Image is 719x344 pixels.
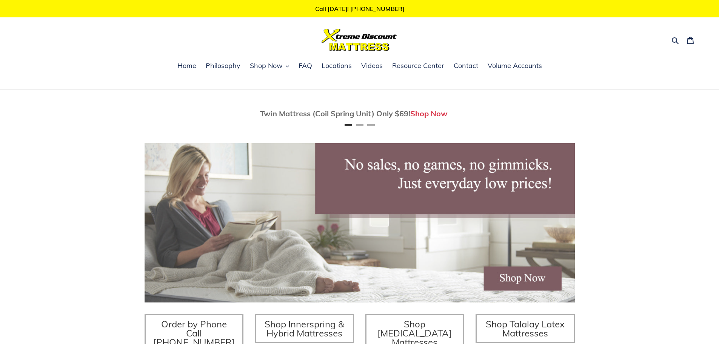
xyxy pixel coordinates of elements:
a: Contact [450,60,482,72]
span: Shop Innerspring & Hybrid Mattresses [265,318,344,339]
a: Videos [357,60,386,72]
button: Page 3 [367,124,375,126]
span: Resource Center [392,61,444,70]
span: FAQ [299,61,312,70]
span: Twin Mattress (Coil Spring Unit) Only $69! [260,109,410,118]
span: Contact [454,61,478,70]
span: Shop Now [250,61,283,70]
a: FAQ [295,60,316,72]
span: Shop Talalay Latex Mattresses [486,318,565,339]
a: Philosophy [202,60,244,72]
a: Home [174,60,200,72]
button: Page 2 [356,124,363,126]
span: Volume Accounts [488,61,542,70]
a: Volume Accounts [484,60,546,72]
a: Shop Innerspring & Hybrid Mattresses [255,314,354,343]
img: Xtreme Discount Mattress [322,29,397,51]
span: Locations [322,61,352,70]
button: Shop Now [246,60,293,72]
span: Philosophy [206,61,240,70]
a: Locations [318,60,356,72]
a: Shop Talalay Latex Mattresses [476,314,575,343]
button: Page 1 [345,124,352,126]
span: Home [177,61,196,70]
span: Videos [361,61,383,70]
a: Resource Center [388,60,448,72]
a: Shop Now [410,109,448,118]
img: herobannermay2022-1652879215306_1200x.jpg [145,143,575,302]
